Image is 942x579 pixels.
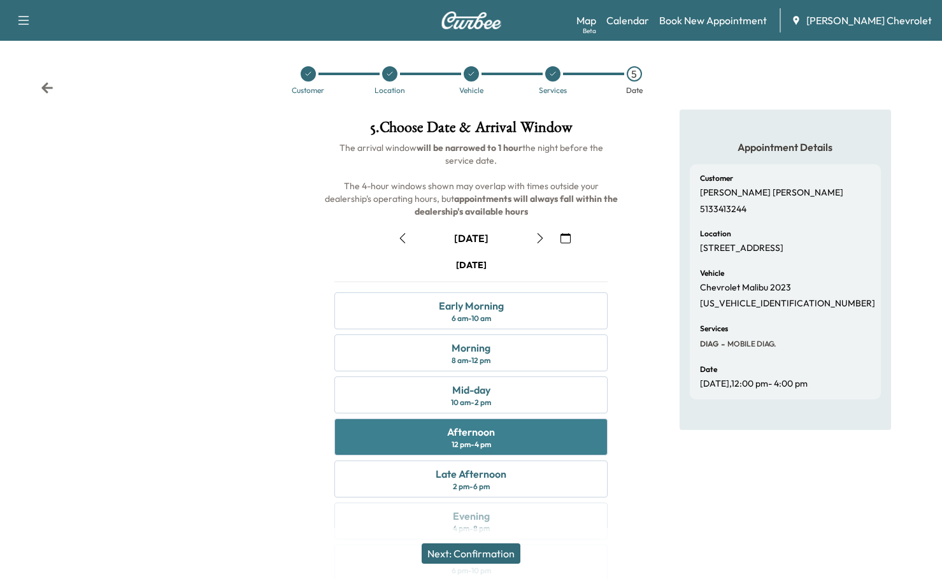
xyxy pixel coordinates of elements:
[700,175,733,182] h6: Customer
[452,340,490,355] div: Morning
[725,339,776,349] span: MOBILE DIAG.
[700,243,783,254] p: [STREET_ADDRESS]
[441,11,502,29] img: Curbee Logo
[439,298,504,313] div: Early Morning
[627,66,642,82] div: 5
[576,13,596,28] a: MapBeta
[452,382,490,397] div: Mid-day
[626,87,643,94] div: Date
[700,204,746,215] p: 5133413244
[292,87,324,94] div: Customer
[436,466,506,482] div: Late Afternoon
[806,13,932,28] span: [PERSON_NAME] Chevrolet
[41,82,54,94] div: Back
[700,339,718,349] span: DIAG
[690,140,881,154] h5: Appointment Details
[539,87,567,94] div: Services
[700,298,875,310] p: [US_VEHICLE_IDENTIFICATION_NUMBER]
[325,142,620,217] span: The arrival window the night before the service date. The 4-hour windows shown may overlap with t...
[700,269,724,277] h6: Vehicle
[422,543,520,564] button: Next: Confirmation
[417,142,522,154] b: will be narrowed to 1 hour
[456,259,487,271] div: [DATE]
[375,87,405,94] div: Location
[453,482,490,492] div: 2 pm - 6 pm
[452,440,491,450] div: 12 pm - 4 pm
[700,366,717,373] h6: Date
[718,338,725,350] span: -
[700,230,731,238] h6: Location
[700,282,791,294] p: Chevrolet Malibu 2023
[700,187,843,199] p: [PERSON_NAME] [PERSON_NAME]
[452,313,491,324] div: 6 am - 10 am
[452,355,490,366] div: 8 am - 12 pm
[454,231,489,245] div: [DATE]
[324,120,618,141] h1: 5 . Choose Date & Arrival Window
[700,378,808,390] p: [DATE] , 12:00 pm - 4:00 pm
[659,13,767,28] a: Book New Appointment
[606,13,649,28] a: Calendar
[459,87,483,94] div: Vehicle
[583,26,596,36] div: Beta
[700,325,728,332] h6: Services
[415,193,620,217] b: appointments will always fall within the dealership's available hours
[447,424,495,440] div: Afternoon
[451,397,491,408] div: 10 am - 2 pm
